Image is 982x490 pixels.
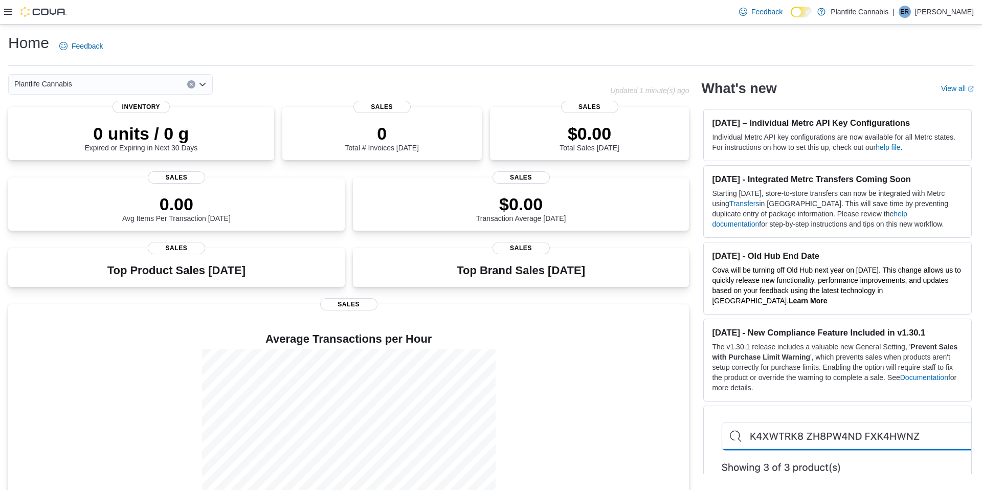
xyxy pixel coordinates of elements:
p: Plantlife Cannabis [831,6,888,18]
h4: Average Transactions per Hour [16,333,681,345]
h3: Top Product Sales [DATE] [107,264,245,277]
a: Feedback [735,2,787,22]
a: help file [876,143,900,151]
span: Plantlife Cannabis [14,78,72,90]
h3: [DATE] – Individual Metrc API Key Configurations [712,118,963,128]
div: Total Sales [DATE] [560,123,619,152]
h2: What's new [701,80,776,97]
h3: [DATE] - Old Hub End Date [712,251,963,261]
p: $0.00 [560,123,619,144]
p: The v1.30.1 release includes a valuable new General Setting, ' ', which prevents sales when produ... [712,342,963,393]
span: Sales [320,298,377,310]
h1: Home [8,33,49,53]
p: Starting [DATE], store-to-store transfers can now be integrated with Metrc using in [GEOGRAPHIC_D... [712,188,963,229]
span: Sales [493,171,550,184]
span: Sales [148,171,205,184]
div: Avg Items Per Transaction [DATE] [122,194,231,222]
div: Total # Invoices [DATE] [345,123,418,152]
div: Expired or Expiring in Next 30 Days [84,123,197,152]
span: Feedback [751,7,783,17]
p: 0.00 [122,194,231,214]
div: Transaction Average [DATE] [476,194,566,222]
strong: Prevent Sales with Purchase Limit Warning [712,343,957,361]
span: ER [901,6,909,18]
span: Cova will be turning off Old Hub next year on [DATE]. This change allows us to quickly release ne... [712,266,961,305]
span: Sales [493,242,550,254]
a: Learn More [789,297,827,305]
div: Ernie Reyes [899,6,911,18]
span: Sales [353,101,411,113]
img: Cova [20,7,66,17]
span: Feedback [72,41,103,51]
h3: [DATE] - Integrated Metrc Transfers Coming Soon [712,174,963,184]
p: 0 [345,123,418,144]
input: Dark Mode [791,7,812,17]
p: Updated 1 minute(s) ago [610,86,689,95]
p: Individual Metrc API key configurations are now available for all Metrc states. For instructions ... [712,132,963,152]
h3: [DATE] - New Compliance Feature Included in v1.30.1 [712,327,963,338]
span: Sales [148,242,205,254]
p: 0 units / 0 g [84,123,197,144]
p: | [892,6,895,18]
a: Documentation [900,373,948,382]
span: Sales [561,101,618,113]
a: help documentation [712,210,907,228]
p: [PERSON_NAME] [915,6,974,18]
button: Clear input [187,80,195,88]
svg: External link [968,86,974,92]
button: Open list of options [198,80,207,88]
a: Feedback [55,36,107,56]
h3: Top Brand Sales [DATE] [457,264,585,277]
p: $0.00 [476,194,566,214]
span: Inventory [113,101,170,113]
a: View allExternal link [941,84,974,93]
a: Transfers [729,199,760,208]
